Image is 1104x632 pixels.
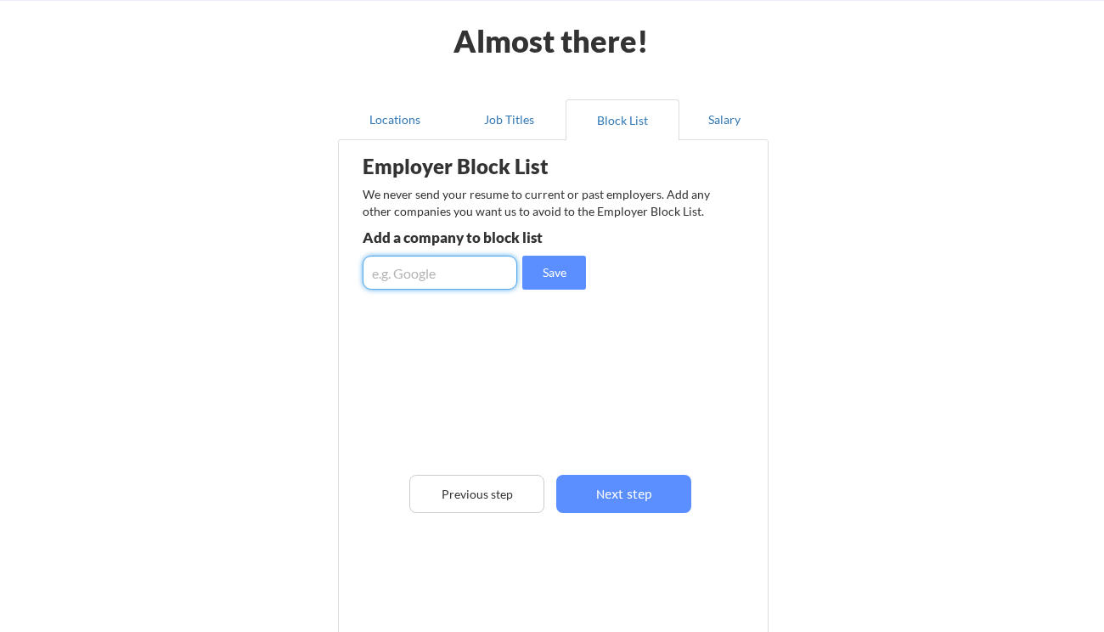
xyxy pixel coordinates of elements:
[556,475,691,513] button: Next step
[433,25,670,56] div: Almost there!
[338,99,452,140] button: Locations
[566,99,679,140] button: Block List
[452,99,566,140] button: Job Titles
[363,230,611,245] div: Add a company to block list
[522,256,586,290] button: Save
[363,156,629,177] div: Employer Block List
[679,99,769,140] button: Salary
[409,475,544,513] button: Previous step
[363,256,517,290] input: e.g. Google
[363,186,720,219] div: We never send your resume to current or past employers. Add any other companies you want us to av...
